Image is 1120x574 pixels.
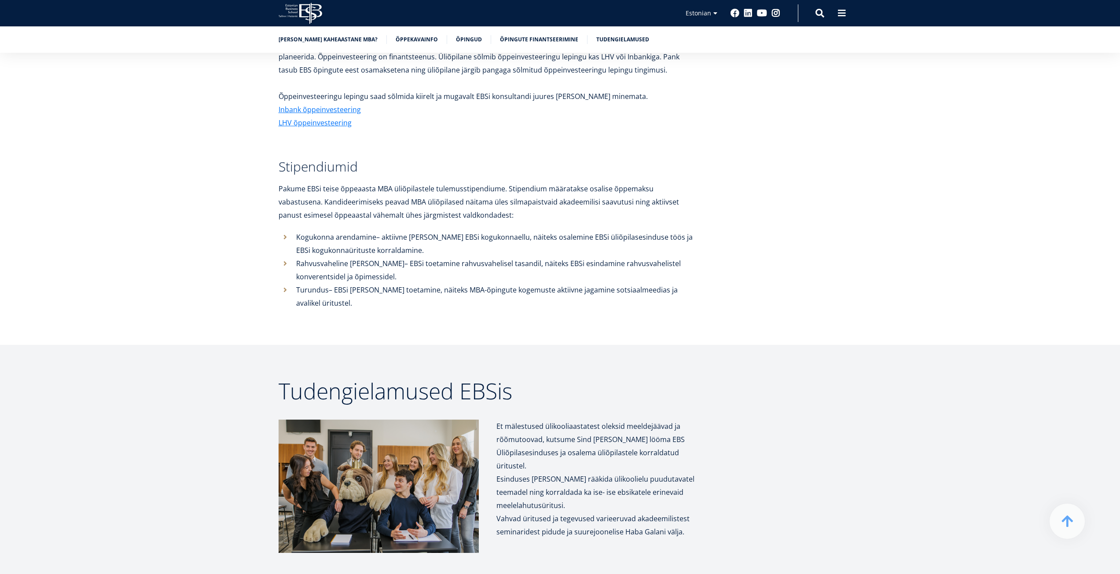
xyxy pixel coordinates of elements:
li: – EBSi toetamine rahvusvahelisel tasandil, näiteks EBSi esindamine rahvusvahelistel konverentside... [279,257,697,283]
p: Esinduses [PERSON_NAME] rääkida ülikoolielu puudutavatel teemadel ning korraldada ka ise- ise ebs... [496,472,697,512]
a: [PERSON_NAME] kaheaastane MBA? [279,35,378,44]
h2: Tudengielamused EBSis [279,380,697,402]
a: Õpingud [456,35,482,44]
a: Inbank õppeinvesteering [279,103,361,116]
a: Facebook [731,9,739,18]
p: Õppeinvesteeringu lepingu saad sõlmida kiirelt ja mugavalt EBSi konsultandi juures [PERSON_NAME] ... [279,90,697,103]
a: Linkedin [744,9,753,18]
b: Rahvusvaheline [PERSON_NAME] [296,259,404,268]
b: Kogukonna arendamine [296,232,376,242]
input: Üheaastane eestikeelne MBA [2,87,8,92]
span: Perekonnanimi [209,0,249,8]
b: Turundus [296,285,329,295]
p: Et mälestused ülikooliaastatest oleksid meeldejäävad ja rõõmutoovad, kutsume Sind [PERSON_NAME] l... [496,420,697,472]
a: Youtube [757,9,767,18]
a: LHV õppeinvesteering [279,116,352,129]
span: Kaheaastane MBA [10,98,58,106]
span: Tehnoloogia ja innovatsiooni juhtimine (MBA) [10,109,129,117]
input: Tehnoloogia ja innovatsiooni juhtimine (MBA) [2,110,8,115]
p: EBS pakub koostöös pankadega õppeinvesteeringu lahendusi, tänu millele on võimalik tulevikku ja r... [279,37,697,90]
h3: Stipendiumid [279,160,697,173]
a: Instagram [771,9,780,18]
span: Üheaastane eestikeelne MBA [10,86,86,94]
li: – aktiivne [PERSON_NAME] EBSi kogukonnaellu, näiteks osalemine EBSi üliõpilasesinduse töös ja EBS... [279,230,697,257]
p: Vahvad üritused ja tegevused varieeruvad akadeemilistest seminaridest pidude ja suurejoonelise Ha... [496,512,697,538]
a: Õpingute finantseerimine [500,35,578,44]
input: Kaheaastane MBA [2,98,8,104]
p: Pakume EBSi teise õppeaasta MBA üliõpilastele tulemusstipendiume. Stipendium määratakse osalise õ... [279,182,697,222]
a: Õppekavainfo [396,35,438,44]
li: – EBSi [PERSON_NAME] toetamine, näiteks MBA-õpingute kogemuste aktiivne jagamine sotsiaalmeedias ... [279,283,697,310]
a: Tudengielamused [596,35,649,44]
